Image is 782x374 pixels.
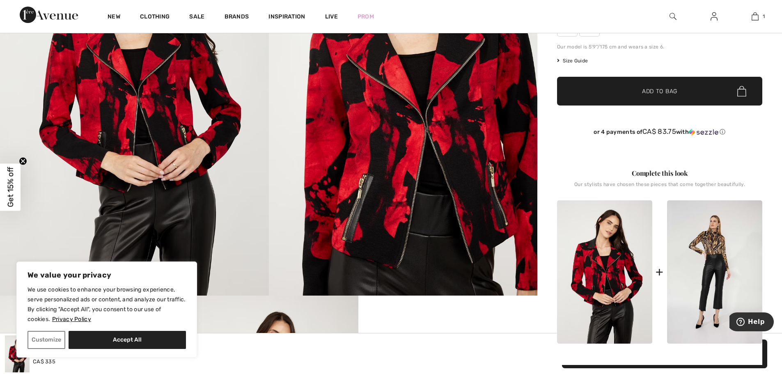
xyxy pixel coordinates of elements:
a: Brands [225,13,249,22]
span: Size Guide [557,57,588,64]
img: Moto Jacket Style 254278 [5,335,30,372]
div: Complete this look [557,168,762,178]
div: or 4 payments of with [557,128,762,136]
a: Privacy Policy [52,315,92,323]
button: Accept All [69,331,186,349]
a: Prom [358,12,374,21]
img: search the website [670,11,677,21]
a: Sign In [704,11,724,22]
span: Add to Bag [642,87,677,96]
img: 1ère Avenue [20,7,78,23]
div: We value your privacy [16,262,197,358]
img: Bag.svg [737,86,746,96]
img: Moto Jacket Style 254278 [557,200,652,344]
img: My Info [711,11,718,21]
img: Sezzle [689,128,718,136]
a: Live [325,12,338,21]
span: CA$ 83.75 [642,127,676,135]
span: Inspiration [268,13,305,22]
a: 1 [735,11,775,21]
div: or 4 payments ofCA$ 83.75withSezzle Click to learn more about Sezzle [557,128,762,139]
div: + [656,263,663,281]
button: Close teaser [19,157,27,165]
p: We value your privacy [28,270,186,280]
span: 1 [763,13,765,20]
div: Our model is 5'9"/175 cm and wears a size 6. [557,43,762,50]
a: New [108,13,120,22]
a: Sale [189,13,204,22]
img: High-Waisted Cropped Trousers Style 253135 [667,200,762,344]
span: Get 15% off [6,167,15,207]
div: Our stylists have chosen these pieces that come together beautifully. [557,181,762,194]
iframe: Opens a widget where you can find more information [729,312,774,333]
span: CA$ 335 [33,358,55,365]
a: Clothing [140,13,170,22]
img: My Bag [752,11,759,21]
button: Add to Bag [557,77,762,106]
p: We use cookies to enhance your browsing experience, serve personalized ads or content, and analyz... [28,285,186,324]
button: Customize [28,331,65,349]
